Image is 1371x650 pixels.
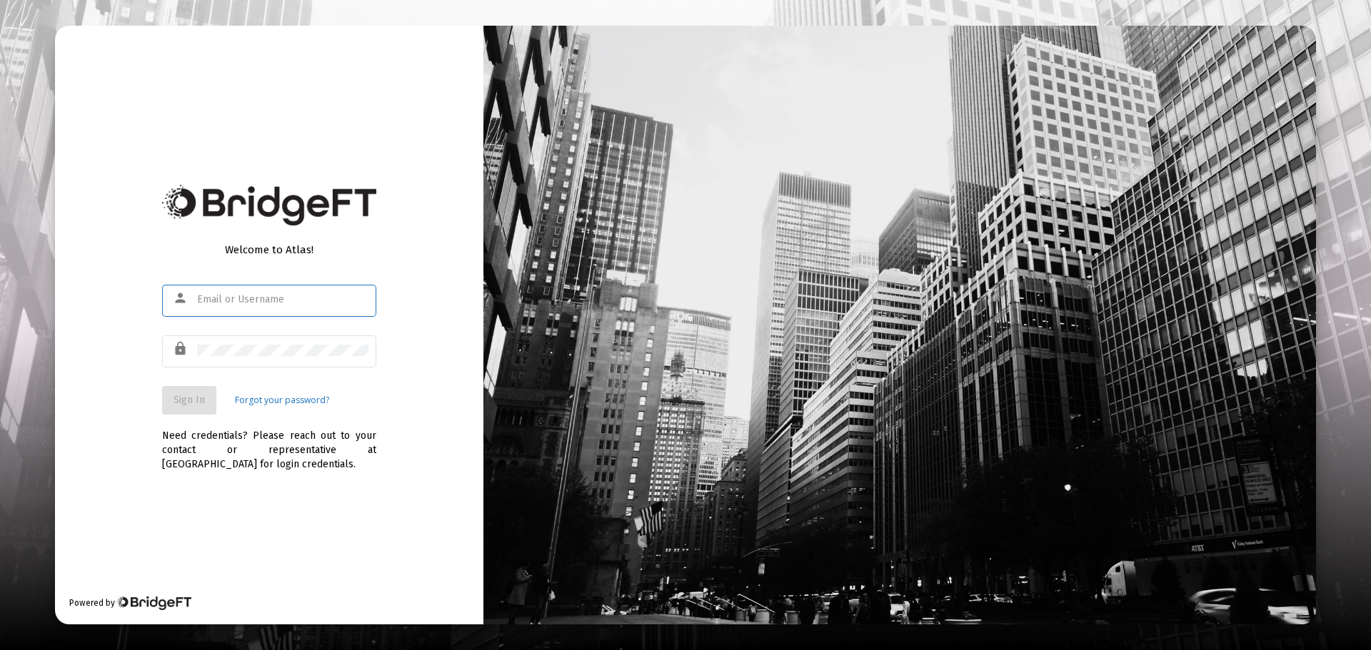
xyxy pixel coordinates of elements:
mat-icon: person [173,290,190,307]
div: Welcome to Atlas! [162,243,376,257]
mat-icon: lock [173,340,190,357]
button: Sign In [162,386,216,415]
img: Bridge Financial Technology Logo [116,596,191,610]
span: Sign In [174,394,205,406]
a: Forgot your password? [235,393,329,407]
div: Need credentials? Please reach out to your contact or representative at [GEOGRAPHIC_DATA] for log... [162,415,376,472]
img: Bridge Financial Technology Logo [162,185,376,225]
input: Email or Username [197,294,368,305]
div: Powered by [69,596,191,610]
